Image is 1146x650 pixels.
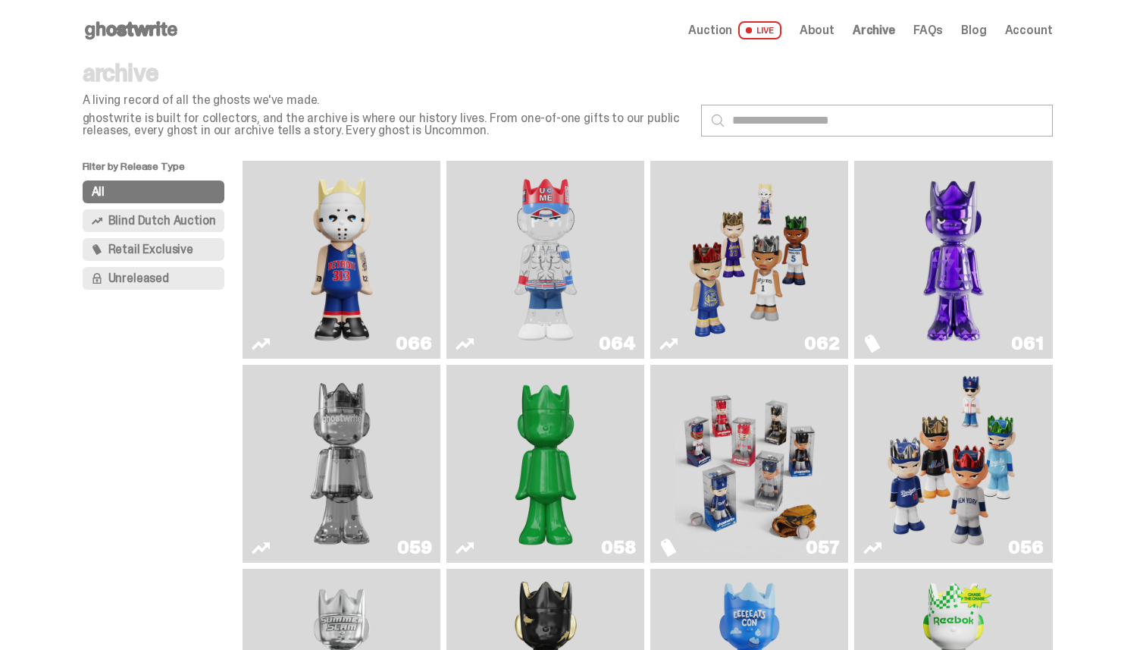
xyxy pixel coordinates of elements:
span: LIVE [738,21,781,39]
img: You Can't See Me [471,167,620,353]
p: A living record of all the ghosts we've made. [83,94,689,106]
div: 059 [397,539,431,557]
img: Game Face (2025) [675,371,824,557]
a: Eminem [252,167,431,353]
p: archive [83,61,689,85]
button: Retail Exclusive [83,238,225,261]
img: Two [268,371,416,557]
div: 064 [599,334,635,353]
button: Unreleased [83,267,225,290]
img: Fantasy [879,167,1028,353]
div: 066 [396,334,431,353]
button: Blind Dutch Auction [83,209,225,232]
div: 058 [601,539,635,557]
img: Game Face (2025) [675,167,824,353]
img: Eminem [268,167,416,353]
a: Blog [961,24,986,36]
a: About [800,24,834,36]
a: Game Face (2025) [659,167,839,353]
img: Game Face (2025) [879,371,1028,557]
a: Auction LIVE [688,21,781,39]
a: Schrödinger's ghost: Sunday Green [456,371,635,557]
div: 062 [804,334,839,353]
span: Retail Exclusive [108,243,193,256]
img: Schrödinger's ghost: Sunday Green [471,371,620,557]
a: Archive [853,24,895,36]
button: All [83,181,225,203]
div: 057 [806,539,839,557]
a: You Can't See Me [456,167,635,353]
span: Auction [688,24,732,36]
a: Fantasy [863,167,1043,353]
p: Filter by Release Type [83,161,243,181]
a: FAQs [913,24,943,36]
a: Game Face (2025) [863,371,1043,557]
div: 056 [1008,539,1043,557]
a: Two [252,371,431,557]
a: Account [1005,24,1053,36]
span: All [92,186,105,198]
span: Unreleased [108,272,169,284]
p: ghostwrite is built for collectors, and the archive is where our history lives. From one-of-one g... [83,112,689,137]
div: 061 [1011,334,1043,353]
span: Blind Dutch Auction [108,215,216,227]
a: Game Face (2025) [659,371,839,557]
